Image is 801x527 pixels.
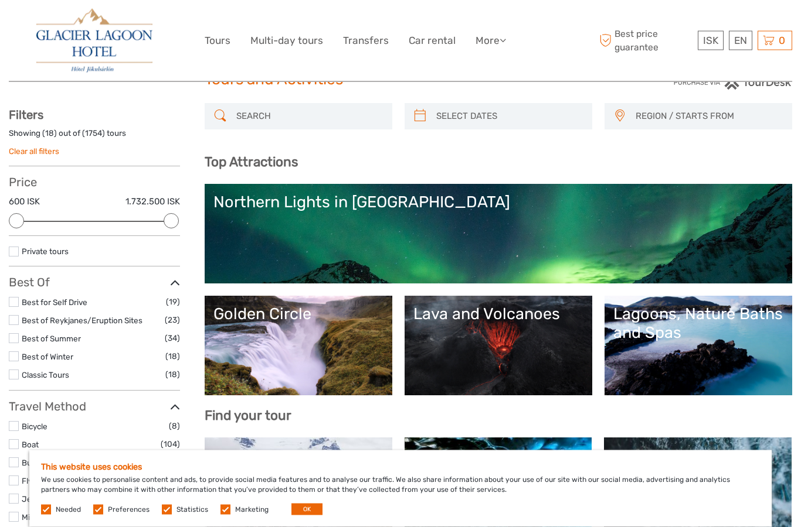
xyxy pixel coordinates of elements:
div: We use cookies to personalise content and ads, to provide social media features and to analyse ou... [29,450,772,527]
div: Northern Lights in [GEOGRAPHIC_DATA] [213,193,783,212]
span: (34) [165,332,180,345]
a: Boat [22,440,39,450]
a: Bicycle [22,422,47,432]
a: More [476,32,506,49]
label: Statistics [177,505,208,515]
h3: Best Of [9,276,180,290]
a: Best for Self Drive [22,298,87,307]
a: Best of Reykjanes/Eruption Sites [22,316,142,326]
div: EN [729,31,752,50]
h3: Price [9,176,180,190]
div: Lava and Volcanoes [413,305,583,324]
a: Lagoons, Nature Baths and Spas [613,305,783,387]
b: Top Attractions [205,155,298,170]
h3: Travel Method [9,400,180,414]
a: Car rental [409,32,456,49]
span: Best price guarantee [596,28,695,53]
a: Best of Winter [22,353,73,362]
label: Needed [56,505,81,515]
a: Classic Tours [22,371,69,380]
label: Marketing [235,505,269,515]
label: 18 [45,128,54,139]
a: Best of Summer [22,334,81,344]
a: Jeep / 4x4 [22,495,62,504]
span: (19) [166,296,180,309]
a: Golden Circle [213,305,383,387]
span: 0 [777,35,787,46]
a: Northern Lights in [GEOGRAPHIC_DATA] [213,193,783,275]
span: (23) [165,314,180,327]
input: SEARCH [232,107,386,127]
strong: Filters [9,108,43,122]
span: (8) [169,420,180,433]
span: (104) [161,438,180,451]
a: Flying [22,477,43,486]
a: Private tours [22,247,69,256]
a: Tours [205,32,230,49]
a: Bus [22,458,36,468]
span: ISK [703,35,718,46]
span: (18) [165,350,180,364]
img: PurchaseViaTourDesk.png [673,76,792,90]
button: Open LiveChat chat widget [9,5,45,40]
button: OK [291,504,323,515]
h5: This website uses cookies [41,462,760,472]
label: 600 ISK [9,196,40,208]
img: 2790-86ba44ba-e5e5-4a53-8ab7-28051417b7bc_logo_big.jpg [36,9,152,73]
input: SELECT DATES [432,107,586,127]
label: Preferences [108,505,150,515]
b: Find your tour [205,408,291,424]
a: Clear all filters [9,147,59,156]
div: Golden Circle [213,305,383,324]
a: Transfers [343,32,389,49]
label: 1754 [85,128,102,139]
a: Multi-day tours [250,32,323,49]
label: 1.732.500 ISK [125,196,180,208]
div: Showing ( ) out of ( ) tours [9,128,180,146]
span: (18) [165,368,180,382]
button: REGION / STARTS FROM [630,107,786,126]
a: Mini Bus / Car [22,513,72,522]
a: Lava and Volcanoes [413,305,583,387]
div: Lagoons, Nature Baths and Spas [613,305,783,343]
